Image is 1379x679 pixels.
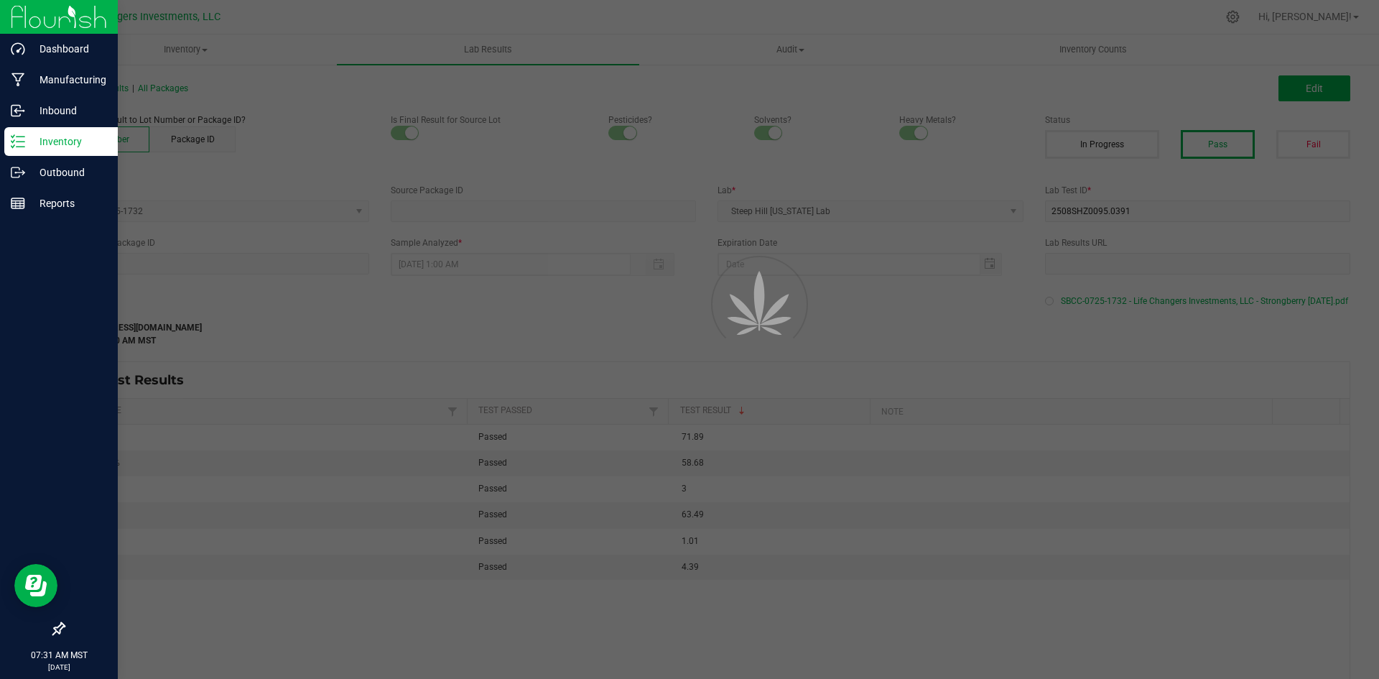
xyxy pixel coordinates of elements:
inline-svg: Outbound [11,165,25,180]
p: Inbound [25,102,111,119]
inline-svg: Manufacturing [11,73,25,87]
inline-svg: Inventory [11,134,25,149]
inline-svg: Inbound [11,103,25,118]
iframe: Resource center [14,564,57,607]
inline-svg: Reports [11,196,25,211]
p: 07:31 AM MST [6,649,111,662]
p: Dashboard [25,40,111,57]
inline-svg: Dashboard [11,42,25,56]
p: Reports [25,195,111,212]
p: Outbound [25,164,111,181]
p: Manufacturing [25,71,111,88]
p: Inventory [25,133,111,150]
p: [DATE] [6,662,111,673]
